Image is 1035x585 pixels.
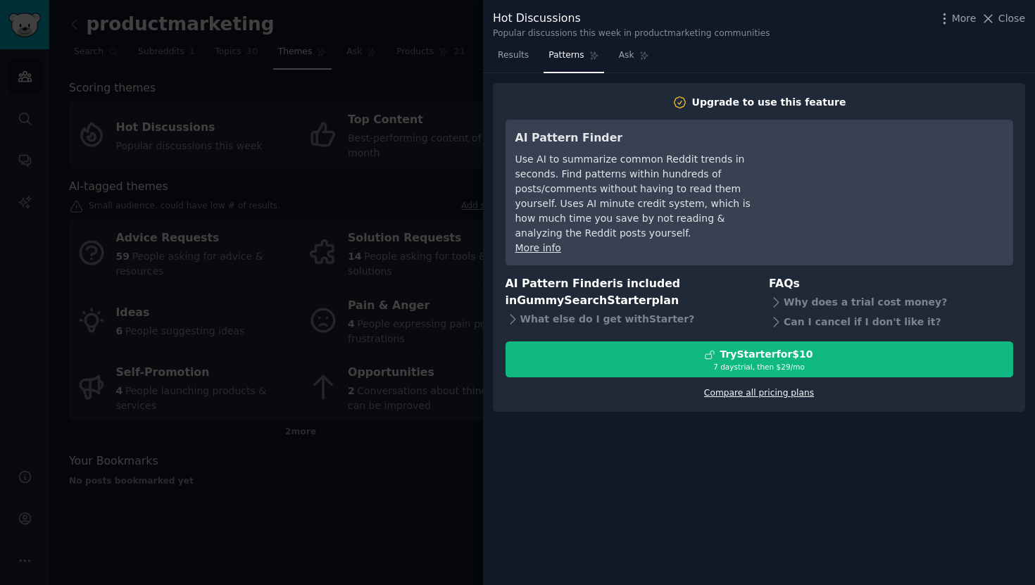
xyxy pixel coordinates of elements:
[792,130,1003,235] iframe: YouTube video player
[998,11,1025,26] span: Close
[769,275,1013,293] h3: FAQs
[704,388,814,398] a: Compare all pricing plans
[493,44,534,73] a: Results
[506,362,1012,372] div: 7 days trial, then $ 29 /mo
[769,292,1013,312] div: Why does a trial cost money?
[981,11,1025,26] button: Close
[493,10,770,27] div: Hot Discussions
[517,294,651,307] span: GummySearch Starter
[769,312,1013,332] div: Can I cancel if I don't like it?
[720,347,813,362] div: Try Starter for $10
[614,44,654,73] a: Ask
[937,11,977,26] button: More
[619,49,634,62] span: Ask
[515,242,561,253] a: More info
[548,49,584,62] span: Patterns
[493,27,770,40] div: Popular discussions this week in productmarketing communities
[506,310,750,329] div: What else do I get with Starter ?
[515,152,772,241] div: Use AI to summarize common Reddit trends in seconds. Find patterns within hundreds of posts/comme...
[515,130,772,147] h3: AI Pattern Finder
[498,49,529,62] span: Results
[506,341,1013,377] button: TryStarterfor$107 daystrial, then $29/mo
[692,95,846,110] div: Upgrade to use this feature
[506,275,750,310] h3: AI Pattern Finder is included in plan
[544,44,603,73] a: Patterns
[952,11,977,26] span: More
